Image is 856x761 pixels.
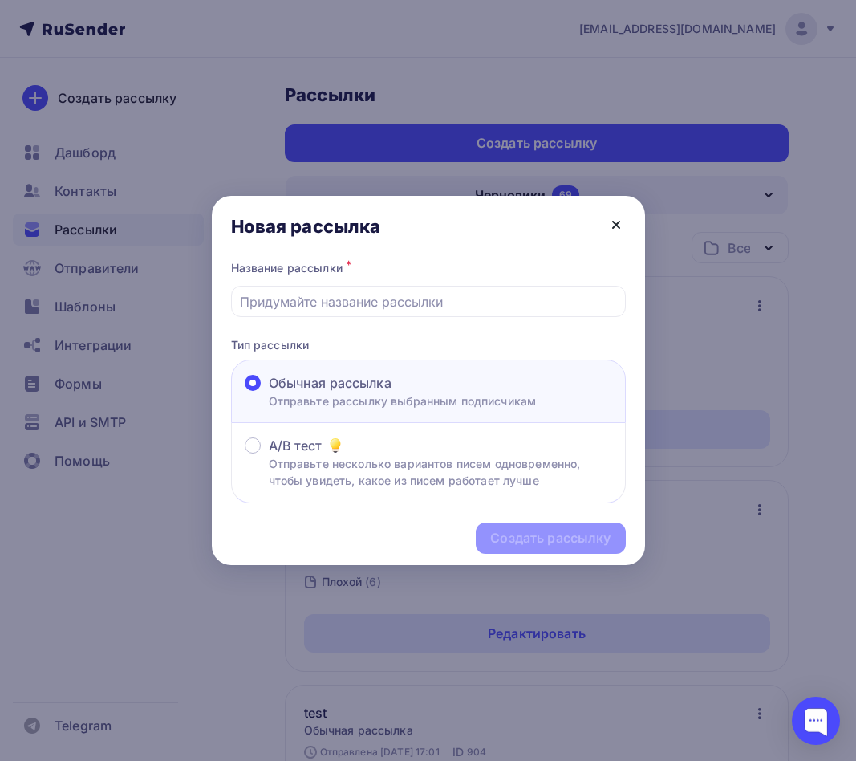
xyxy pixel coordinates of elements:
[269,393,537,409] p: Отправьте рассылку выбранным подписчикам
[231,336,626,353] p: Тип рассылки
[231,215,381,238] div: Новая рассылка
[240,292,616,311] input: Придумайте название рассылки
[269,436,323,455] span: A/B тест
[231,257,626,279] div: Название рассылки
[269,373,391,393] span: Обычная рассылка
[269,455,612,489] p: Отправьте несколько вариантов писем одновременно, чтобы увидеть, какое из писем работает лучше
